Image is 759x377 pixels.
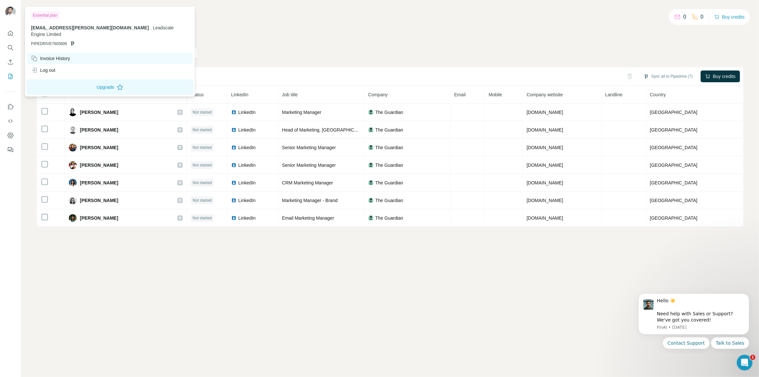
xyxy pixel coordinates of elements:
img: company-logo [368,145,373,150]
div: Essential plan [31,11,59,19]
span: 7 Profiles [69,92,88,97]
span: Not started [193,197,212,203]
span: The Guardian [375,215,403,221]
span: [GEOGRAPHIC_DATA] [650,145,698,150]
span: Buy credits [713,73,736,80]
img: LinkedIn logo [231,215,236,221]
span: Not started [193,215,212,221]
span: Senior Marketing Manager [282,145,336,150]
span: Landline [605,92,623,97]
span: LinkedIn [238,197,256,204]
span: LinkedIn [238,162,256,168]
img: LinkedIn logo [231,180,236,185]
span: The Guardian [375,162,403,168]
button: Use Surfe on LinkedIn [5,101,16,113]
span: Senior Marketing Manager [282,163,336,168]
span: . [150,25,152,30]
span: [GEOGRAPHIC_DATA] [650,163,698,168]
span: Email Marketing Manager [282,215,334,221]
span: [DOMAIN_NAME] [527,163,563,168]
button: Enrich CSV [5,56,16,68]
img: LinkedIn logo [231,163,236,168]
img: Avatar [69,144,77,151]
button: Upgrade [26,79,193,95]
img: LinkedIn logo [231,198,236,203]
span: Not started [193,109,212,115]
span: LinkedIn [238,127,256,133]
span: [PERSON_NAME] [80,162,118,168]
span: The Guardian [375,127,403,133]
img: Avatar [69,214,77,222]
span: [DOMAIN_NAME] [527,180,563,185]
span: CRM Marketing Manager [282,180,333,185]
span: Email [454,92,466,97]
span: Not started [193,127,212,133]
span: 1 [750,355,755,360]
button: Feedback [5,144,16,156]
button: My lists [5,71,16,82]
span: Head of Marketing, [GEOGRAPHIC_DATA] Advertising [282,127,393,133]
img: Avatar [5,7,16,17]
button: Quick start [5,27,16,39]
span: Marketing Manager - Brand [282,198,338,203]
span: [PERSON_NAME] [80,180,118,186]
button: Sync all to Pipedrive (7) [639,71,697,81]
span: The Guardian [375,144,403,151]
img: Avatar [69,179,77,187]
span: [PERSON_NAME] [80,144,118,151]
div: Invoice History [31,55,70,62]
img: company-logo [368,198,373,203]
span: [GEOGRAPHIC_DATA] [650,110,698,115]
button: Buy credits [701,71,740,82]
p: 0 [701,13,704,21]
span: Job title [282,92,298,97]
img: Avatar [69,108,77,116]
img: company-logo [368,110,373,115]
span: LinkedIn [238,180,256,186]
span: PIPEDRIVE7605606 [31,41,67,47]
img: LinkedIn logo [231,127,236,133]
span: Company [368,92,388,97]
span: [PERSON_NAME] [80,127,118,133]
img: company-logo [368,180,373,185]
span: Country [650,92,666,97]
img: LinkedIn logo [231,145,236,150]
span: Not started [193,180,212,186]
span: [GEOGRAPHIC_DATA] [650,215,698,221]
button: Buy credits [714,12,745,22]
span: Marketing Manager [282,110,322,115]
span: Not started [193,162,212,168]
span: LinkedIn [238,109,256,116]
span: [DOMAIN_NAME] [527,198,563,203]
img: LinkedIn logo [231,110,236,115]
img: Avatar [69,196,77,204]
span: LinkedIn [231,92,249,97]
span: [DOMAIN_NAME] [527,215,563,221]
img: Avatar [69,161,77,169]
span: [PERSON_NAME] [80,197,118,204]
button: Dashboard [5,130,16,141]
img: company-logo [368,127,373,133]
span: The Guardian [375,180,403,186]
span: [DOMAIN_NAME] [527,127,563,133]
span: Status [191,92,204,97]
button: Search [5,42,16,54]
p: 0 [683,13,686,21]
span: LinkedIn [238,215,256,221]
img: Avatar [69,126,77,134]
img: company-logo [368,163,373,168]
img: company-logo [368,215,373,221]
span: Not started [193,145,212,150]
span: [DOMAIN_NAME] [527,145,563,150]
span: LinkedIn [238,144,256,151]
span: [GEOGRAPHIC_DATA] [650,198,698,203]
span: The Guardian [375,197,403,204]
